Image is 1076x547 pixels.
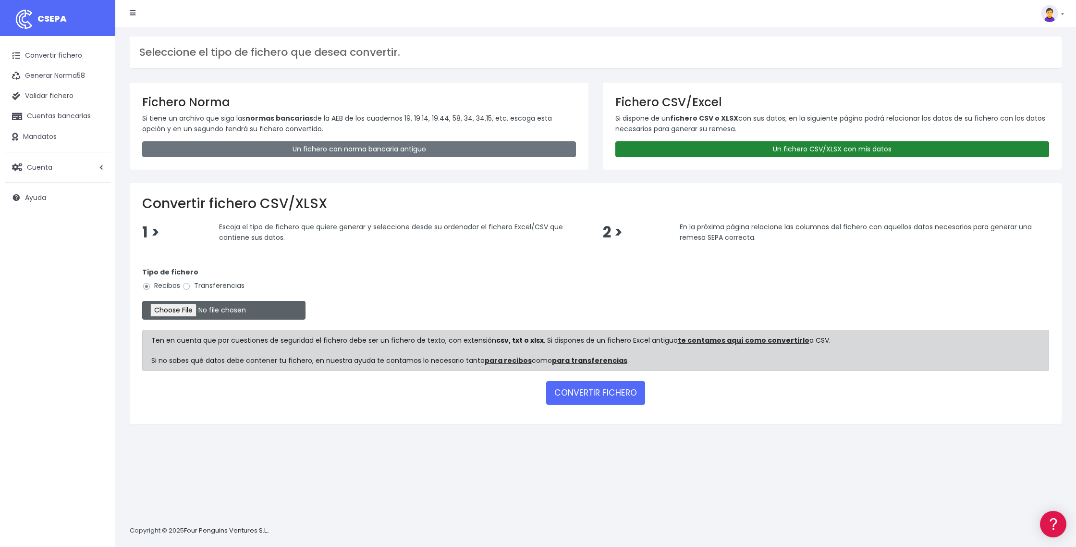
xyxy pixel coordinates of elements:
[10,231,183,240] div: Programadores
[27,162,52,172] span: Cuenta
[139,46,1052,59] h3: Seleccione el tipo de fichero que desea convertir.
[142,95,576,109] h3: Fichero Norma
[10,191,183,200] div: Facturación
[546,381,645,404] button: CONVERTIR FICHERO
[10,206,183,221] a: General
[130,526,269,536] p: Copyright © 2025 .
[615,141,1049,157] a: Un fichero CSV/XLSX con mis datos
[10,67,183,76] div: Información general
[5,106,110,126] a: Cuentas bancarias
[10,257,183,274] button: Contáctanos
[10,166,183,181] a: Perfiles de empresas
[5,187,110,208] a: Ayuda
[5,157,110,177] a: Cuenta
[142,222,159,243] span: 1 >
[37,12,67,25] span: CSEPA
[10,106,183,115] div: Convertir ficheros
[182,281,245,291] label: Transferencias
[5,127,110,147] a: Mandatos
[184,526,268,535] a: Four Penguins Ventures S.L.
[10,246,183,261] a: API
[142,330,1049,371] div: Ten en cuenta que por cuestiones de seguridad el fichero debe ser un fichero de texto, con extens...
[615,95,1049,109] h3: Fichero CSV/Excel
[25,193,46,202] span: Ayuda
[142,141,576,157] a: Un fichero con norma bancaria antiguo
[603,222,623,243] span: 2 >
[5,66,110,86] a: Generar Norma58
[680,222,1032,242] span: En la próxima página relacione las columnas del fichero con aquellos datos necesarios para genera...
[219,222,563,242] span: Escoja el tipo de fichero que quiere generar y seleccione desde su ordenador el fichero Excel/CSV...
[5,86,110,106] a: Validar fichero
[678,336,809,345] a: te contamos aquí como convertirlo
[552,356,627,365] a: para transferencias
[670,113,738,123] strong: fichero CSV o XLSX
[245,113,313,123] strong: normas bancarias
[615,113,1049,135] p: Si dispone de un con sus datos, en la siguiente página podrá relacionar los datos de su fichero c...
[10,137,183,151] a: Problemas habituales
[142,113,576,135] p: Si tiene un archivo que siga las de la AEB de los cuadernos 19, 19.14, 19.44, 58, 34, 34.15, etc....
[5,46,110,66] a: Convertir fichero
[12,7,36,31] img: logo
[142,267,198,277] strong: Tipo de fichero
[10,122,183,137] a: Formatos
[10,151,183,166] a: Videotutoriales
[485,356,532,365] a: para recibos
[10,82,183,97] a: Información general
[142,196,1049,212] h2: Convertir fichero CSV/XLSX
[496,336,544,345] strong: csv, txt o xlsx
[142,281,180,291] label: Recibos
[132,277,185,286] a: POWERED BY ENCHANT
[1041,5,1058,22] img: profile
